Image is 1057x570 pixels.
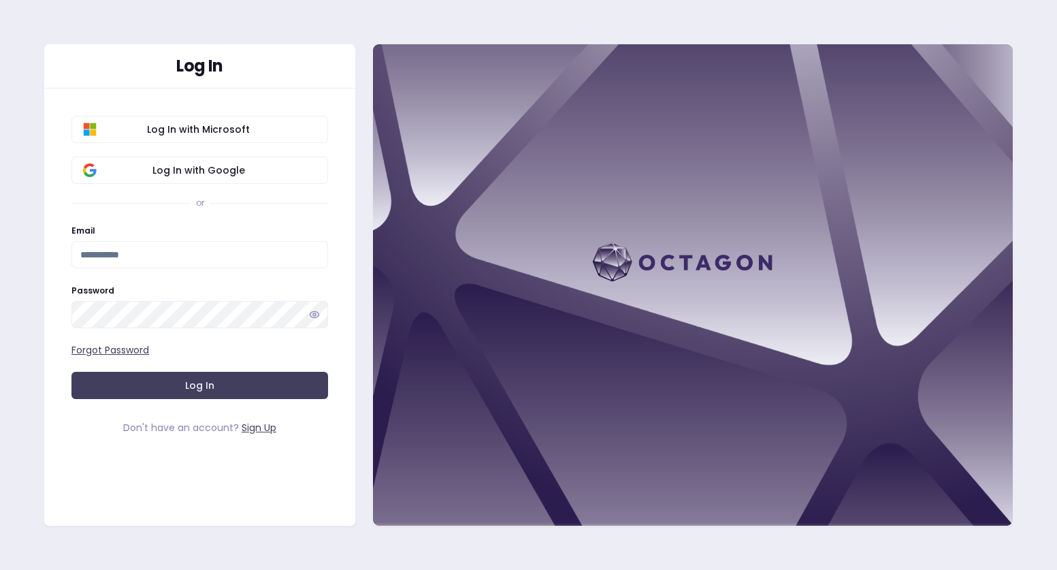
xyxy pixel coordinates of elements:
div: Log In [71,58,328,74]
label: Email [71,225,95,236]
span: Log In with Google [80,163,316,177]
span: Log In with Microsoft [80,123,316,136]
a: Sign Up [242,421,276,434]
a: Forgot Password [71,343,149,357]
div: or [196,197,204,208]
button: Log In with Microsoft [71,116,328,143]
span: Log In [185,379,214,392]
button: Log In with Google [71,157,328,184]
label: Password [71,285,114,296]
div: Don't have an account? [71,421,328,434]
button: Log In [71,372,328,399]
